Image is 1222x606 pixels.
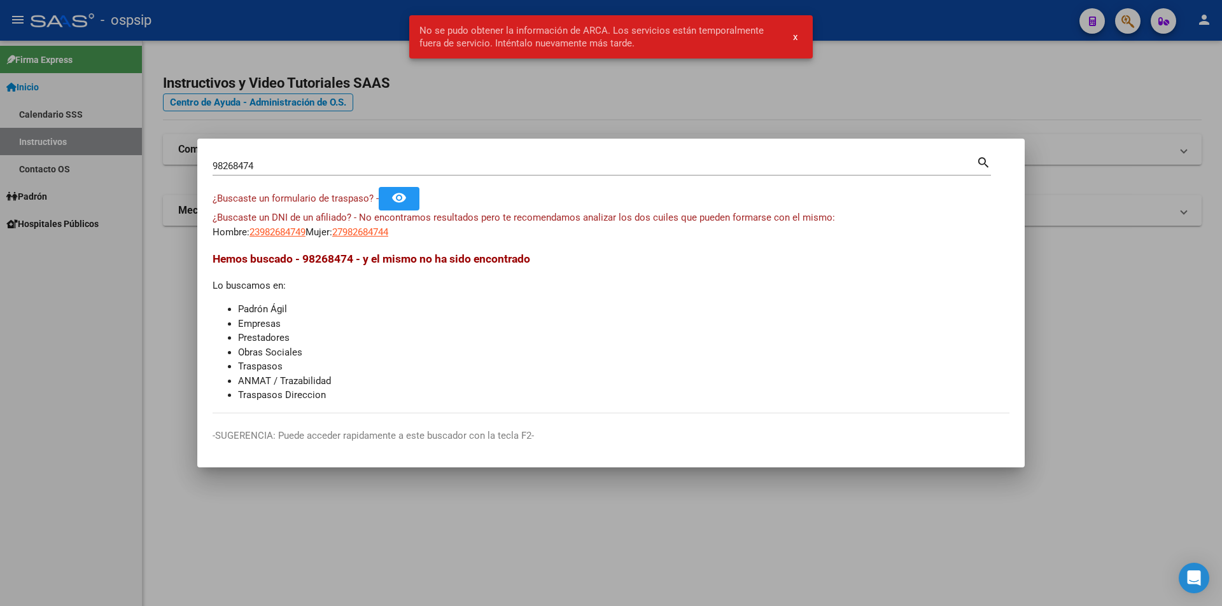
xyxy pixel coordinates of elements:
[213,210,1009,239] div: Hombre: Mujer:
[213,251,1009,403] div: Lo buscamos en:
[419,24,778,50] span: No se pudo obtener la información de ARCA. Los servicios están temporalmente fuera de servicio. I...
[238,359,1009,374] li: Traspasos
[238,331,1009,345] li: Prestadores
[238,345,1009,360] li: Obras Sociales
[238,388,1009,403] li: Traspasos Direccion
[332,226,388,238] span: 27982684744
[238,302,1009,317] li: Padrón Ágil
[1179,563,1209,593] div: Open Intercom Messenger
[213,252,530,265] span: Hemos buscado - 98268474 - y el mismo no ha sido encontrado
[793,31,797,43] span: x
[238,374,1009,389] li: ANMAT / Trazabilidad
[213,193,379,204] span: ¿Buscaste un formulario de traspaso? -
[976,154,991,169] mat-icon: search
[391,190,407,205] mat-icon: remove_red_eye
[213,212,835,223] span: ¿Buscaste un DNI de un afiliado? - No encontramos resultados pero te recomendamos analizar los do...
[213,429,1009,443] p: -SUGERENCIA: Puede acceder rapidamente a este buscador con la tecla F2-
[783,25,808,48] button: x
[238,317,1009,331] li: Empresas
[249,226,305,238] span: 23982684749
